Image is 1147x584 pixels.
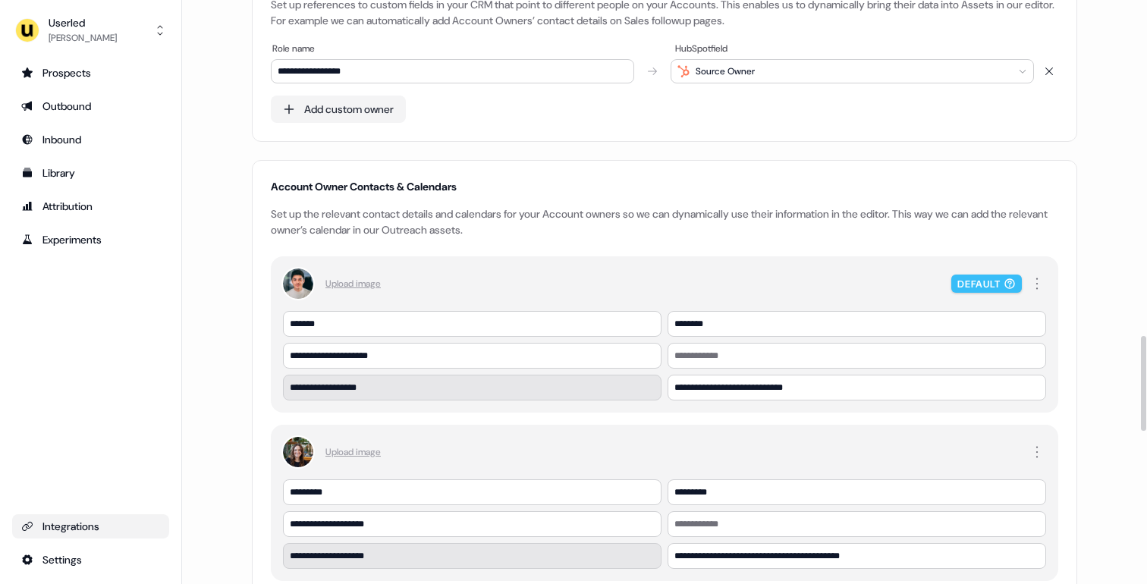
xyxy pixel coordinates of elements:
div: Library [21,165,160,181]
a: Go to integrations [12,514,169,538]
div: Add custom owner [304,102,394,117]
div: Experiments [21,232,160,247]
div: Default [957,279,1001,289]
a: Go to Inbound [12,127,169,152]
img: Account Owner [283,437,313,467]
button: Add custom owner [271,96,406,123]
img: Account Owner [283,268,313,299]
div: Source Owner [696,65,755,77]
a: Go to prospects [12,61,169,85]
div: Userled [49,15,117,30]
label: Upload image [325,444,381,460]
button: Userled[PERSON_NAME] [12,12,169,49]
div: Inbound [21,132,160,147]
button: Remove Field [1040,62,1058,80]
button: Mark owner as default [1028,443,1046,461]
div: Outbound [21,99,160,114]
a: Go to integrations [12,548,169,572]
div: Set up the relevant contact details and calendars for your Account owners so we can dynamically u... [271,206,1058,238]
div: Integrations [21,519,160,534]
button: Source Owner [671,59,1034,83]
div: [PERSON_NAME] [49,30,117,46]
a: Go to attribution [12,194,169,218]
div: Settings [21,552,160,567]
div: HubSpot field [674,41,1040,56]
a: Go to experiments [12,228,169,252]
div: Prospects [21,65,160,80]
label: Upload image [325,276,381,291]
a: Go to outbound experience [12,94,169,118]
a: Go to templates [12,161,169,185]
div: Attribution [21,199,160,214]
div: Role name [271,41,637,56]
div: Account Owner Contacts & Calendars [271,179,1058,194]
button: Mark owner as default [1028,275,1046,293]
